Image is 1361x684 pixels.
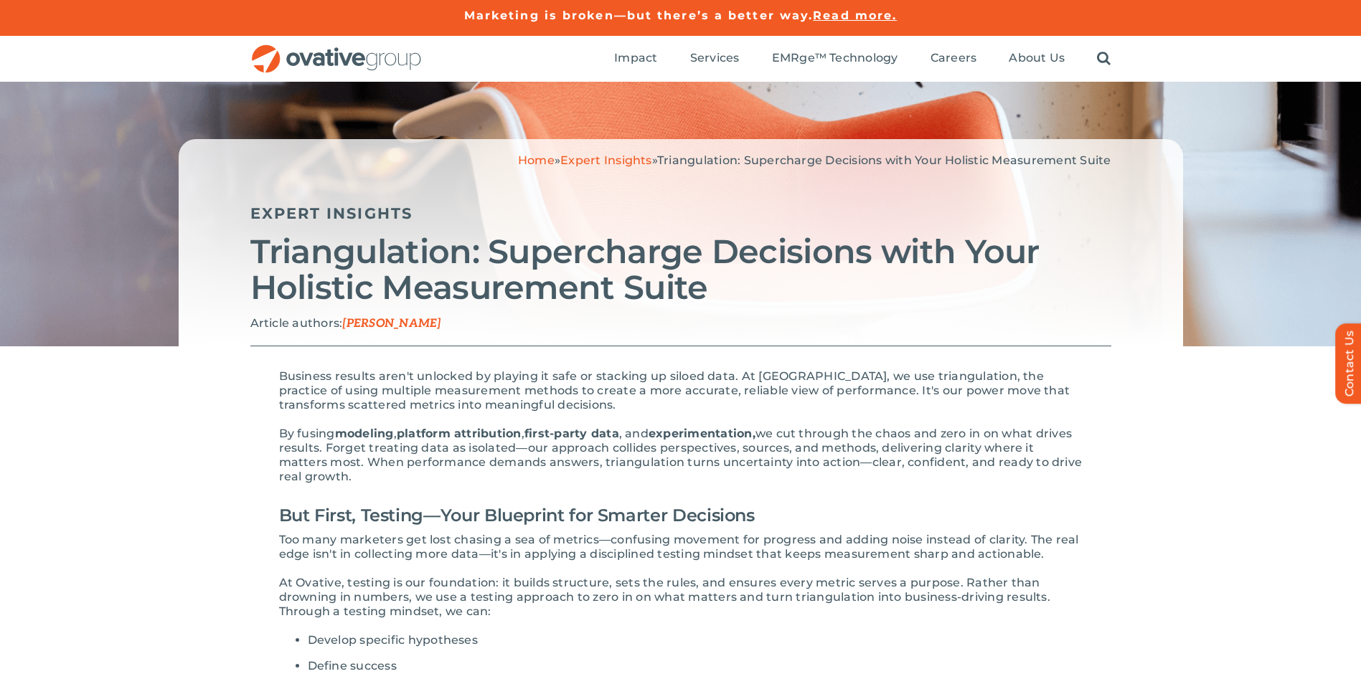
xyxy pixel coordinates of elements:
[1097,51,1111,67] a: Search
[1009,51,1065,67] a: About Us
[250,43,423,57] a: OG_Full_horizontal_RGB
[649,427,755,440] span: experimentation,
[394,427,397,440] span: ,
[1009,51,1065,65] span: About Us
[518,153,1111,167] span: » »
[250,234,1111,305] h2: Triangulation: Supercharge Decisions with Your Holistic Measurement Suite
[614,51,657,65] span: Impact
[772,51,898,65] span: EMRge™ Technology
[464,9,814,22] a: Marketing is broken—but there’s a better way.
[931,51,977,67] a: Careers
[522,427,524,440] span: ,
[813,9,897,22] a: Read more.
[279,576,1050,618] span: At Ovative, testing is our foundation: it builds structure, sets the rules, and ensures every met...
[690,51,740,65] span: Services
[560,153,652,167] a: Expert Insights
[614,51,657,67] a: Impact
[279,369,1070,412] span: Business results aren't unlocked by playing it safe or stacking up siloed data. At [GEOGRAPHIC_DA...
[342,317,441,331] span: [PERSON_NAME]
[524,427,619,440] span: first-party data
[250,316,1111,331] p: Article authors:
[397,427,522,440] span: platform attribution
[335,427,394,440] span: modeling
[308,633,478,647] span: Develop specific hypotheses
[690,51,740,67] a: Services
[308,659,397,673] span: Define success
[614,36,1111,82] nav: Menu
[619,427,649,440] span: , and
[279,498,1083,533] h2: But First, Testing—Your Blueprint for Smarter Decisions
[772,51,898,67] a: EMRge™ Technology
[518,153,555,167] a: Home
[279,533,1079,561] span: Too many marketers get lost chasing a sea of metrics—confusing movement for progress and adding n...
[657,153,1111,167] span: Triangulation: Supercharge Decisions with Your Holistic Measurement Suite
[279,427,1083,483] span: we cut through the chaos and zero in on what drives results. Forget treating data as isolated—our...
[931,51,977,65] span: Careers
[250,204,413,222] a: Expert Insights
[279,427,335,440] span: By fusing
